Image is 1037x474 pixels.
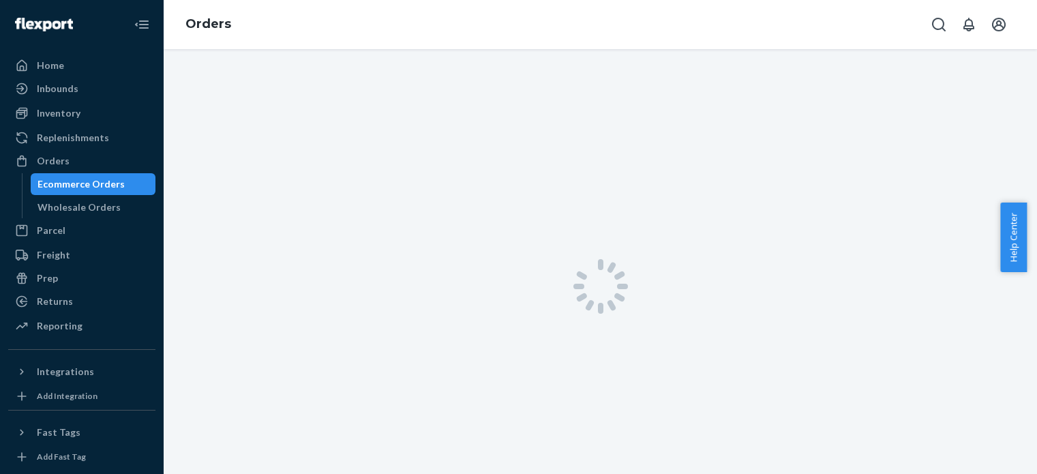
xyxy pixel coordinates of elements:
[8,267,155,289] a: Prep
[8,127,155,149] a: Replenishments
[37,201,121,214] div: Wholesale Orders
[37,319,82,333] div: Reporting
[8,220,155,241] a: Parcel
[37,106,80,120] div: Inventory
[31,173,156,195] a: Ecommerce Orders
[37,271,58,285] div: Prep
[955,11,982,38] button: Open notifications
[37,390,97,402] div: Add Integration
[37,426,80,439] div: Fast Tags
[37,154,70,168] div: Orders
[31,196,156,218] a: Wholesale Orders
[8,449,155,465] a: Add Fast Tag
[985,11,1012,38] button: Open account menu
[8,421,155,443] button: Fast Tags
[37,224,65,237] div: Parcel
[8,244,155,266] a: Freight
[8,150,155,172] a: Orders
[37,451,86,462] div: Add Fast Tag
[8,315,155,337] a: Reporting
[8,388,155,404] a: Add Integration
[8,102,155,124] a: Inventory
[8,361,155,383] button: Integrations
[37,131,109,145] div: Replenishments
[8,55,155,76] a: Home
[128,11,155,38] button: Close Navigation
[1000,203,1027,272] button: Help Center
[37,82,78,95] div: Inbounds
[925,11,952,38] button: Open Search Box
[37,365,94,379] div: Integrations
[8,291,155,312] a: Returns
[8,78,155,100] a: Inbounds
[37,59,64,72] div: Home
[15,18,73,31] img: Flexport logo
[37,295,73,308] div: Returns
[185,16,231,31] a: Orders
[37,248,70,262] div: Freight
[37,177,125,191] div: Ecommerce Orders
[175,5,242,44] ol: breadcrumbs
